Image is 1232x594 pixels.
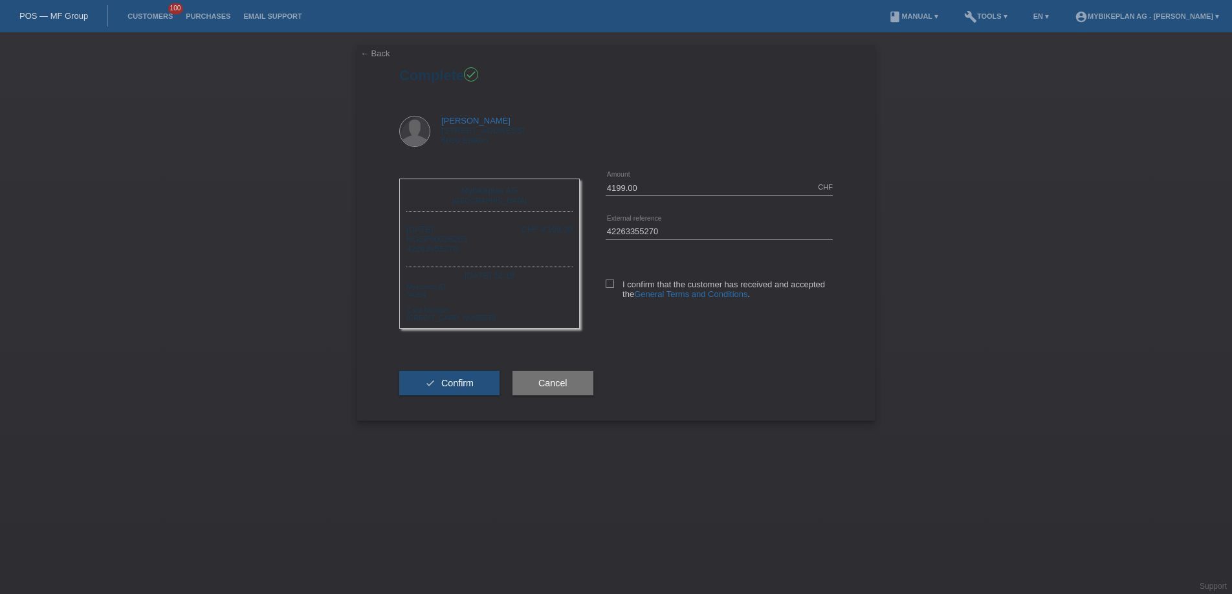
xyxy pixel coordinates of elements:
div: [DATE] POSP00026203 [406,225,467,254]
a: ← Back [360,49,390,58]
i: book [888,10,901,23]
div: CHF [818,183,833,191]
i: account_circle [1075,10,1088,23]
div: [DATE] 12:19 [406,267,573,281]
i: check [465,69,477,80]
div: Mybikeplan AG [410,186,569,195]
h1: Complete [399,67,833,83]
button: check Confirm [399,371,500,395]
span: 100 [168,3,184,14]
span: Confirm [441,378,474,388]
div: [GEOGRAPHIC_DATA] [410,195,569,204]
a: EN ▾ [1027,12,1055,20]
i: build [964,10,977,23]
div: CHF 4'199.00 [521,225,573,234]
a: Customers [121,12,179,20]
span: Cancel [538,378,567,388]
a: Purchases [179,12,237,20]
div: Merchant-ID: 54204 Card-Number: [CREDIT_CARD_NUMBER] [406,281,573,322]
a: account_circleMybikeplan AG - [PERSON_NAME] ▾ [1068,12,1226,20]
a: buildTools ▾ [958,12,1014,20]
a: bookManual ▾ [882,12,945,20]
a: General Terms and Conditions [634,289,747,299]
a: [PERSON_NAME] [441,116,511,126]
a: Email Support [237,12,308,20]
div: [STREET_ADDRESS] 6030 Ebikon [441,116,525,145]
button: Cancel [512,371,593,395]
span: 42263355270 [406,244,458,254]
label: I confirm that the customer has received and accepted the . [606,280,833,299]
a: POS — MF Group [19,11,88,21]
i: check [425,378,435,388]
a: Support [1200,582,1227,591]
